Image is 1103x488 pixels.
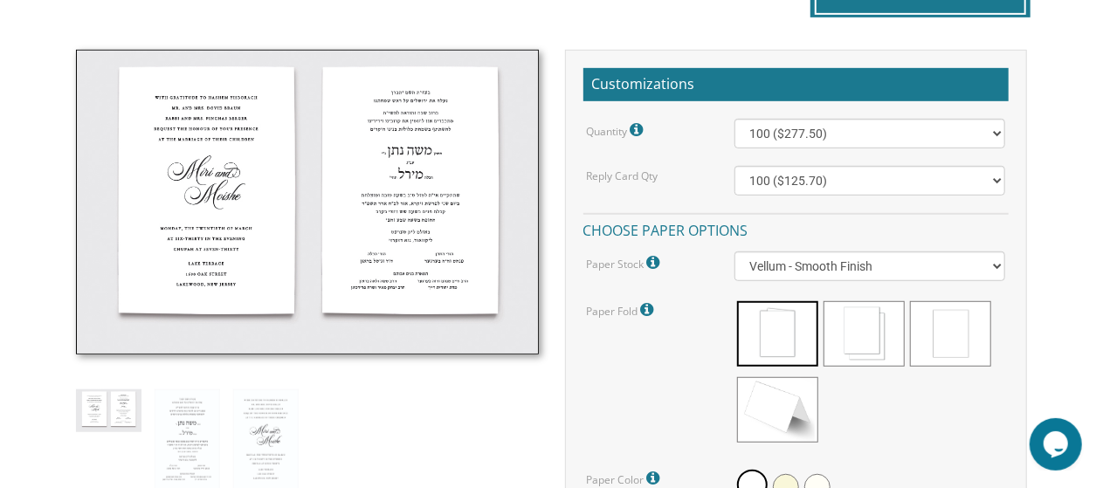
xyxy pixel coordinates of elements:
[1030,418,1086,471] iframe: chat widget
[76,50,538,354] img: style1_thumb2.jpg
[586,251,664,274] label: Paper Stock
[586,299,658,321] label: Paper Fold
[76,389,141,432] img: style1_thumb2.jpg
[586,119,647,141] label: Quantity
[583,213,1009,244] h4: Choose paper options
[586,168,658,183] label: Reply Card Qty
[583,68,1009,101] h2: Customizations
